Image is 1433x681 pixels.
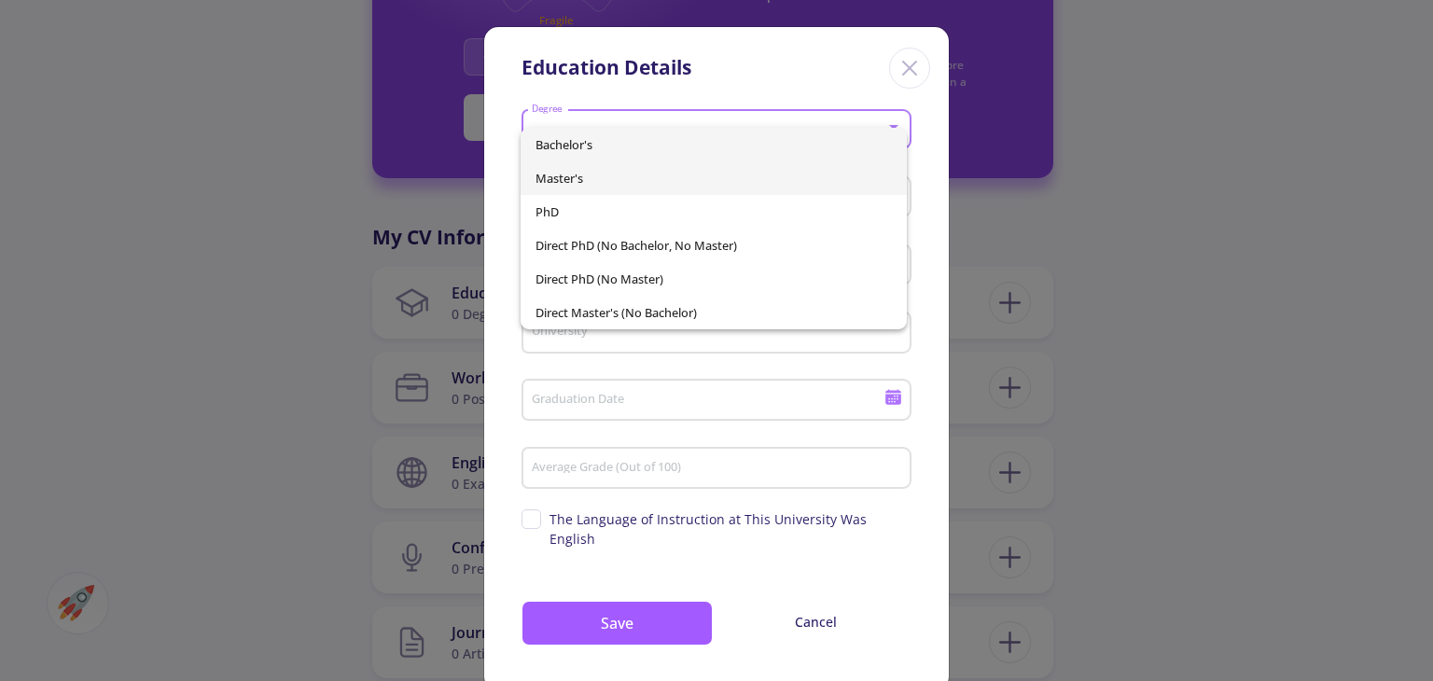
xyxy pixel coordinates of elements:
span: PhD [536,195,891,229]
span: Direct Master's (No Bachelor) [536,296,891,329]
span: Master's [536,161,891,195]
span: Bachelor's [536,128,891,161]
span: Direct PhD (No Bachelor, No Master) [536,229,891,262]
span: Direct PhD (No Master) [536,262,891,296]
